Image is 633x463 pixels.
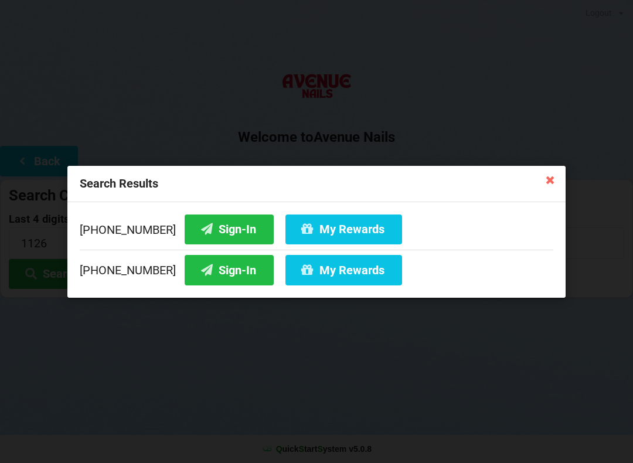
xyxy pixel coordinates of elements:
div: [PHONE_NUMBER] [80,214,553,249]
button: My Rewards [285,214,402,244]
button: Sign-In [185,214,274,244]
div: [PHONE_NUMBER] [80,249,553,285]
button: My Rewards [285,255,402,285]
div: Search Results [67,166,566,202]
button: Sign-In [185,255,274,285]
